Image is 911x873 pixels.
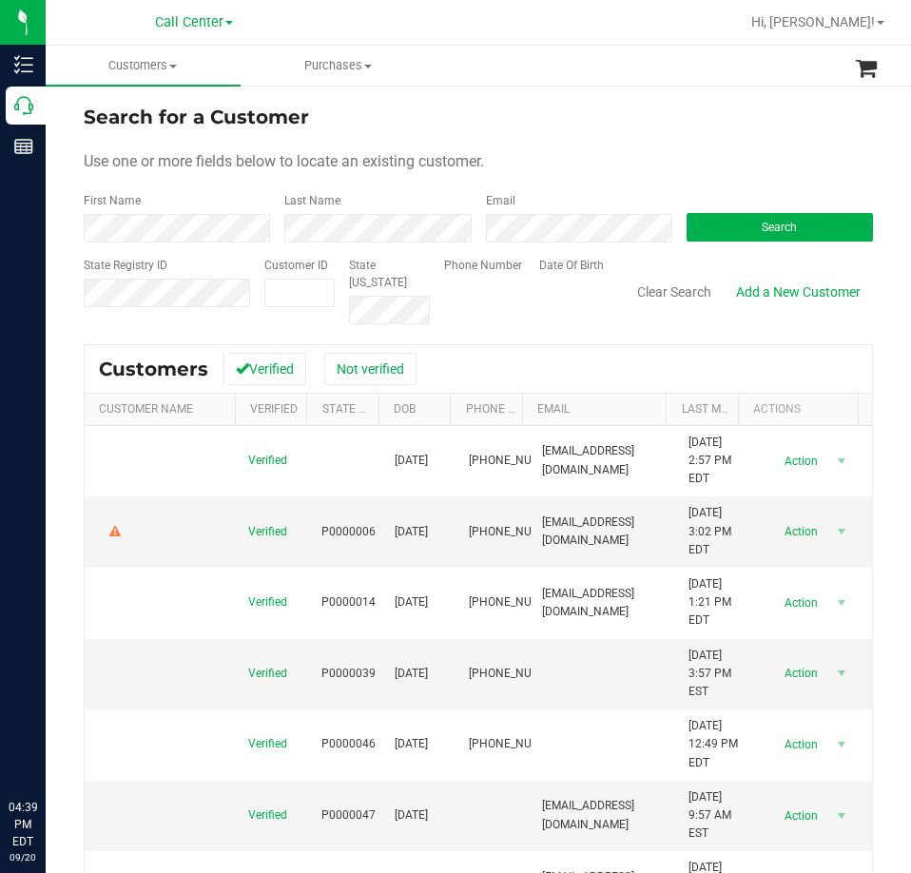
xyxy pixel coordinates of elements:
span: P0000006 [321,523,376,541]
span: [DATE] [395,665,428,683]
span: [DATE] [395,806,428,824]
a: Phone Number [466,402,553,416]
button: Not verified [324,353,417,385]
span: Hi, [PERSON_NAME]! [751,14,875,29]
span: select [830,518,854,545]
span: Search for a Customer [84,106,309,128]
span: [DATE] 9:57 AM EST [688,788,739,844]
a: Customers [46,46,241,86]
button: Verified [223,353,306,385]
span: select [830,731,854,758]
span: [EMAIL_ADDRESS][DOMAIN_NAME] [542,797,666,833]
span: [PHONE_NUMBER] [469,593,564,611]
a: Last Modified [682,402,763,416]
a: Verified [250,402,298,416]
a: Email [537,402,570,416]
span: P0000039 [321,665,376,683]
span: Verified [248,665,287,683]
span: select [830,448,854,475]
span: Customers [46,57,241,74]
span: Action [768,731,830,758]
span: Verified [248,523,287,541]
label: Email [486,192,515,209]
span: Verified [248,735,287,753]
a: State Registry Id [322,402,422,416]
span: Verified [248,806,287,824]
span: P0000047 [321,806,376,824]
label: Date Of Birth [539,257,604,274]
a: DOB [394,402,416,416]
span: Action [768,448,830,475]
label: Customer ID [264,257,328,274]
span: [PHONE_NUMBER] [469,665,564,683]
span: [PHONE_NUMBER] [469,523,564,541]
span: Customers [99,358,208,380]
span: Action [768,590,830,616]
span: [DATE] [395,735,428,753]
span: select [830,590,854,616]
label: State [US_STATE] [349,257,430,291]
inline-svg: Reports [14,137,33,156]
button: Clear Search [625,276,724,308]
p: 09/20 [9,850,37,864]
span: P0000046 [321,735,376,753]
label: First Name [84,192,141,209]
span: Action [768,803,830,829]
span: [DATE] 2:57 PM EDT [688,434,739,489]
span: [DATE] [395,452,428,470]
span: Call Center [155,14,223,30]
span: P0000014 [321,593,376,611]
span: [EMAIL_ADDRESS][DOMAIN_NAME] [542,514,666,550]
a: Purchases [241,46,436,86]
span: select [830,803,854,829]
span: Purchases [242,57,435,74]
span: [EMAIL_ADDRESS][DOMAIN_NAME] [542,442,666,478]
inline-svg: Call Center [14,96,33,115]
span: [PHONE_NUMBER] [469,735,564,753]
span: [DATE] 3:02 PM EDT [688,504,739,559]
button: Search [687,213,873,242]
div: Warning - Level 2 [107,523,124,541]
span: [EMAIL_ADDRESS][DOMAIN_NAME] [542,585,666,621]
span: Verified [248,452,287,470]
a: Add a New Customer [724,276,873,308]
span: [DATE] 1:21 PM EDT [688,575,739,630]
p: 04:39 PM EDT [9,799,37,850]
span: [DATE] 12:49 PM EDT [688,717,739,772]
label: Last Name [284,192,340,209]
span: Use one or more fields below to locate an existing customer. [84,152,484,170]
span: [DATE] [395,593,428,611]
iframe: Resource center [19,721,76,778]
span: Verified [248,593,287,611]
a: Customer Name [99,402,193,416]
span: select [830,660,854,687]
inline-svg: Inventory [14,55,33,74]
span: Action [768,518,830,545]
label: Phone Number [444,257,522,274]
span: Action [768,660,830,687]
span: [DATE] 3:57 PM EST [688,647,739,702]
div: Actions [753,402,850,416]
span: Search [762,221,797,234]
label: State Registry ID [84,257,167,274]
span: [DATE] [395,523,428,541]
span: [PHONE_NUMBER] [469,452,564,470]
